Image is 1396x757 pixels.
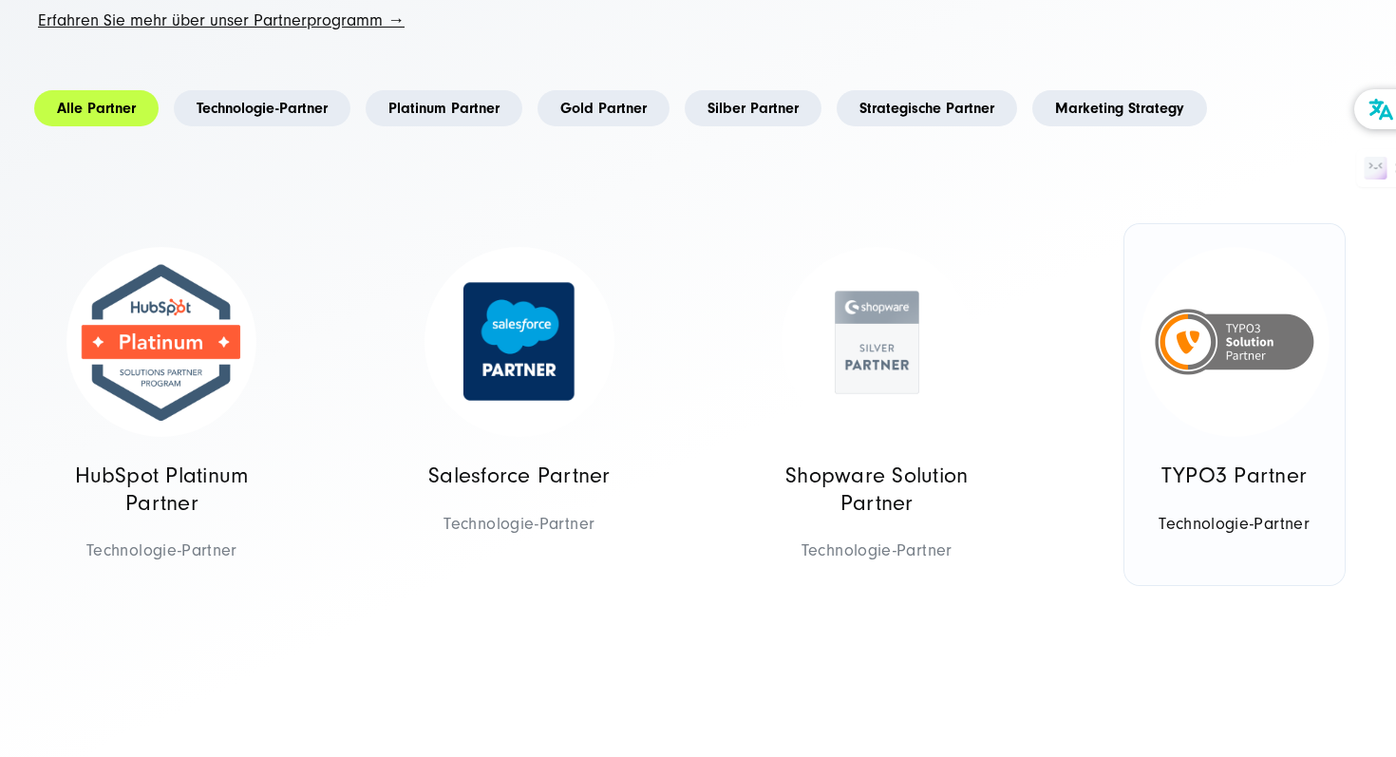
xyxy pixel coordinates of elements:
[1140,247,1330,437] img: TYPO3 Solution Partner Logo
[1032,90,1207,126] a: Marketing Strategy
[366,90,522,126] a: Platinum Partner
[538,90,670,126] a: Gold Partner
[782,536,972,565] span: Technologie-Partner
[424,509,614,539] span: Technologie-Partner
[685,90,821,126] a: Silber Partner
[51,224,272,612] a: Platinum Badge Hubspot HubSpot Platinum Partner Technologie-Partner
[1124,224,1345,585] a: TYPO3 Solution Partner Logo TYPO3 Partner Technologie-Partner
[66,247,256,437] img: Platinum Badge Hubspot
[837,90,1017,126] a: Strategische Partner
[409,224,630,585] a: Logo_Salesforce Salesforce Partner Technologie-Partner
[1140,509,1330,539] span: Technologie-Partner
[66,536,256,565] span: Technologie-Partner
[1140,463,1330,490] p: TYPO3 Partner
[424,247,614,437] img: Logo_Salesforce
[38,10,405,30] a: Erfahren Sie mehr über unser Partnerprogramm →
[66,463,256,517] p: HubSpot Platinum Partner
[34,90,159,126] a: Alle Partner
[766,224,987,612] a: Logo_shopware_silberpartner Shopware Solution Partner Technologie-Partner
[782,247,972,437] img: Logo_shopware_silberpartner
[782,463,972,517] p: Shopware Solution Partner
[174,90,350,126] a: Technologie-Partner
[424,463,614,490] p: Salesforce Partner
